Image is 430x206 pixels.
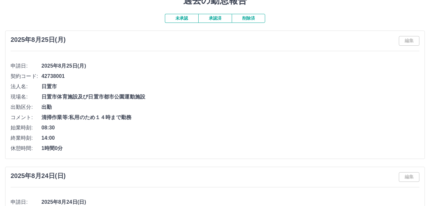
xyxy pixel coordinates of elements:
[41,145,419,152] span: 1時間0分
[198,14,232,23] button: 承認済
[41,134,419,142] span: 14:00
[41,103,419,111] span: 出勤
[165,14,198,23] button: 未承認
[41,93,419,101] span: 日置市体育施設及び日置市都市公園運動施設
[11,172,66,180] h3: 2025年8月24日(日)
[41,83,419,90] span: 日置市
[11,114,41,121] span: コメント:
[11,62,41,70] span: 申請日:
[41,62,419,70] span: 2025年8月25日(月)
[11,124,41,132] span: 始業時刻:
[41,114,419,121] span: 清掃作業等:私用のため１４時まで勤務
[11,145,41,152] span: 休憩時間:
[11,36,66,43] h3: 2025年8月25日(月)
[11,198,41,206] span: 申請日:
[11,134,41,142] span: 終業時刻:
[232,14,265,23] button: 削除済
[41,72,419,80] span: 42738001
[11,93,41,101] span: 現場名:
[11,83,41,90] span: 法人名:
[41,198,419,206] span: 2025年8月24日(日)
[41,124,419,132] span: 08:30
[11,72,41,80] span: 契約コード:
[11,103,41,111] span: 出勤区分:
